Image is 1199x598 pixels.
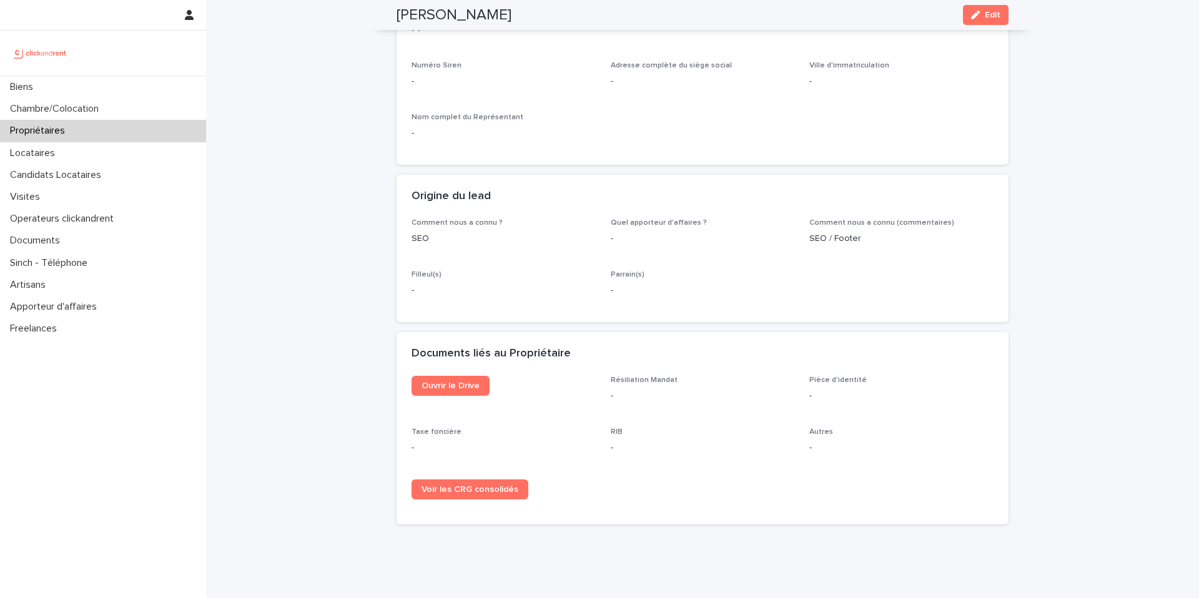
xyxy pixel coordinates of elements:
[422,381,480,390] span: Ouvrir le Drive
[963,5,1009,25] button: Edit
[611,219,707,227] span: Quel apporteur d'affaires ?
[5,301,107,313] p: Apporteur d'affaires
[809,219,954,227] span: Comment nous a connu (commentaires)
[412,376,490,396] a: Ouvrir le Drive
[10,41,71,66] img: UCB0brd3T0yccxBKYDjQ
[412,232,596,245] p: SEO
[412,62,461,69] span: Numéro Siren
[5,169,111,181] p: Candidats Locataires
[611,390,795,403] p: -
[809,232,994,245] p: SEO / Footer
[809,390,994,403] p: -
[611,441,795,454] p: -
[412,479,528,499] a: Voir les CRG consolidés
[412,441,596,454] p: -
[809,428,833,436] span: Autres
[611,271,644,278] span: Parrain(s)
[412,190,491,203] h2: Origine du lead
[611,376,678,384] span: Résiliation Mandat
[5,191,50,203] p: Visites
[412,271,442,278] span: Filleul(s)
[809,62,889,69] span: Ville d'immatriculation
[422,485,518,494] span: Voir les CRG consolidés
[985,11,1000,19] span: Edit
[5,81,43,93] p: Biens
[611,428,623,436] span: RIB
[611,75,795,88] p: -
[412,428,461,436] span: Taxe foncière
[611,232,795,245] p: -
[412,347,571,361] h2: Documents liés au Propriétaire
[611,62,732,69] span: Adresse complète du siège social
[5,125,75,137] p: Propriétaires
[809,441,994,454] p: -
[397,6,511,24] h2: [PERSON_NAME]
[5,279,56,291] p: Artisans
[611,284,795,297] p: -
[809,376,867,384] span: Pièce d'identité
[5,235,70,247] p: Documents
[5,323,67,335] p: Freelances
[5,213,124,225] p: Operateurs clickandrent
[412,75,596,88] p: -
[412,219,503,227] span: Comment nous a connu ?
[809,75,994,88] p: -
[412,284,596,297] p: -
[5,147,65,159] p: Locataires
[5,103,109,115] p: Chambre/Colocation
[412,127,596,140] p: -
[5,257,97,269] p: Sinch - Téléphone
[412,114,523,121] span: Nom complet du Représentant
